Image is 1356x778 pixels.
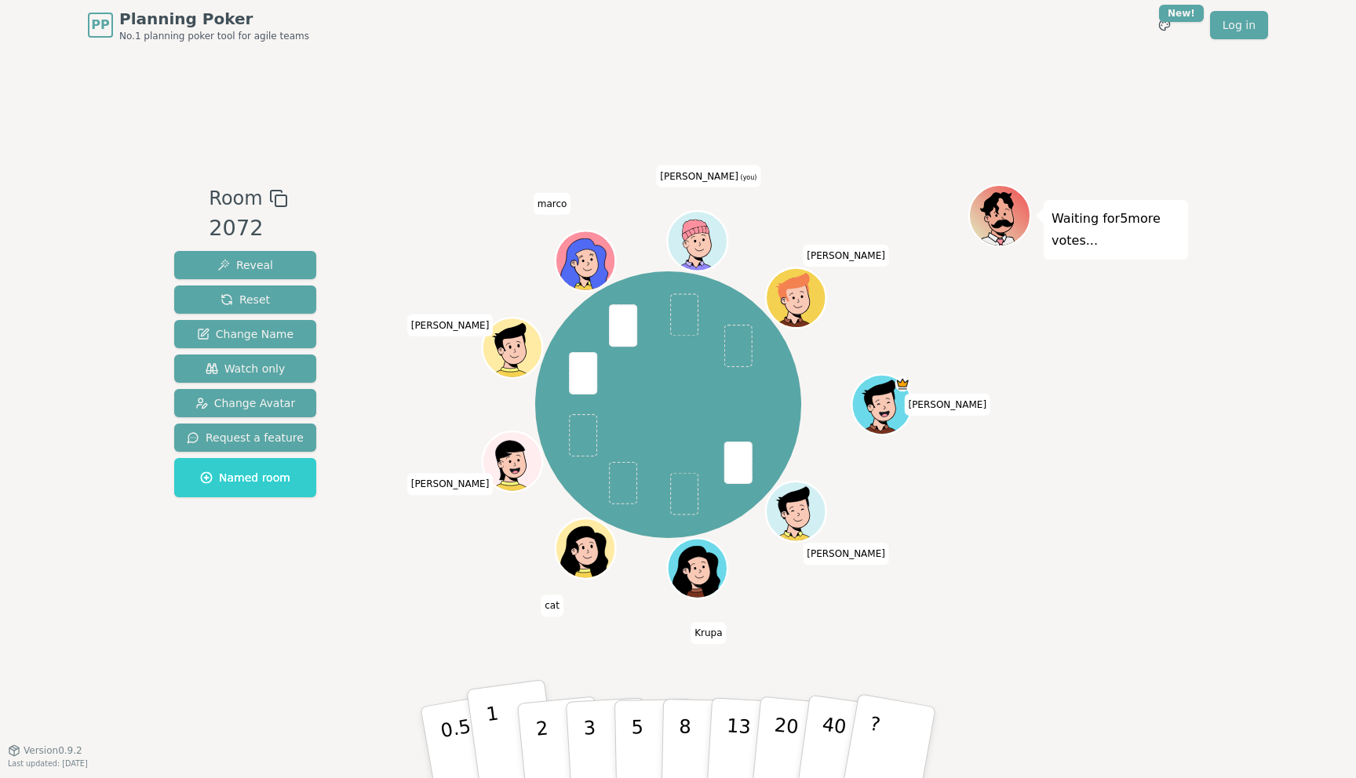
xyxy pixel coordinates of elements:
button: Change Avatar [174,389,316,417]
button: Change Name [174,320,316,348]
span: Click to change your name [904,394,990,416]
span: Request a feature [187,430,304,445]
span: Named room [200,470,290,485]
a: Log in [1210,11,1268,39]
span: Version 0.9.2 [24,744,82,757]
span: Click to change your name [803,245,889,267]
span: Change Name [197,326,293,342]
span: Click to change your name [656,165,760,187]
div: 2072 [209,213,287,245]
button: Watch only [174,354,316,383]
span: shrutee is the host [895,376,909,391]
button: Click to change your avatar [669,213,725,269]
span: Click to change your name [534,193,571,215]
span: Watch only [206,361,286,376]
button: Reveal [174,251,316,279]
button: Reset [174,285,316,314]
span: Click to change your name [541,594,563,616]
span: Click to change your name [803,543,889,565]
span: Reset [221,292,270,307]
div: New! [1159,5,1204,22]
span: Click to change your name [407,314,494,336]
button: New! [1150,11,1179,39]
span: PP [91,16,109,35]
button: Request a feature [174,424,316,452]
p: Waiting for 5 more votes... [1052,208,1180,252]
span: Reveal [217,257,273,273]
span: No.1 planning poker tool for agile teams [119,30,309,42]
a: PPPlanning PokerNo.1 planning poker tool for agile teams [88,8,309,42]
button: Version0.9.2 [8,744,82,757]
span: Planning Poker [119,8,309,30]
span: Last updated: [DATE] [8,759,88,768]
span: Change Avatar [195,395,296,411]
span: Room [209,184,262,213]
span: Click to change your name [691,622,726,644]
button: Named room [174,458,316,497]
span: (you) [738,173,757,180]
span: Click to change your name [407,473,494,495]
